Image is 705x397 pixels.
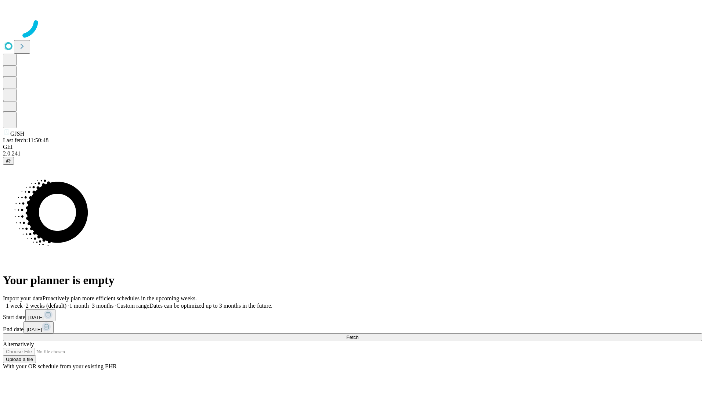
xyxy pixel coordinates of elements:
[92,303,113,309] span: 3 months
[149,303,272,309] span: Dates can be optimized up to 3 months in the future.
[3,295,43,301] span: Import your data
[69,303,89,309] span: 1 month
[10,130,24,137] span: GJSH
[3,150,702,157] div: 2.0.241
[3,363,117,369] span: With your OR schedule from your existing EHR
[23,321,54,333] button: [DATE]
[3,333,702,341] button: Fetch
[3,157,14,165] button: @
[26,327,42,332] span: [DATE]
[6,158,11,164] span: @
[26,303,66,309] span: 2 weeks (default)
[346,335,358,340] span: Fetch
[116,303,149,309] span: Custom range
[43,295,197,301] span: Proactively plan more efficient schedules in the upcoming weeks.
[3,273,702,287] h1: Your planner is empty
[25,309,55,321] button: [DATE]
[3,137,48,143] span: Last fetch: 11:50:48
[6,303,23,309] span: 1 week
[3,355,36,363] button: Upload a file
[3,341,34,347] span: Alternatively
[3,321,702,333] div: End date
[3,144,702,150] div: GEI
[28,315,44,320] span: [DATE]
[3,309,702,321] div: Start date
